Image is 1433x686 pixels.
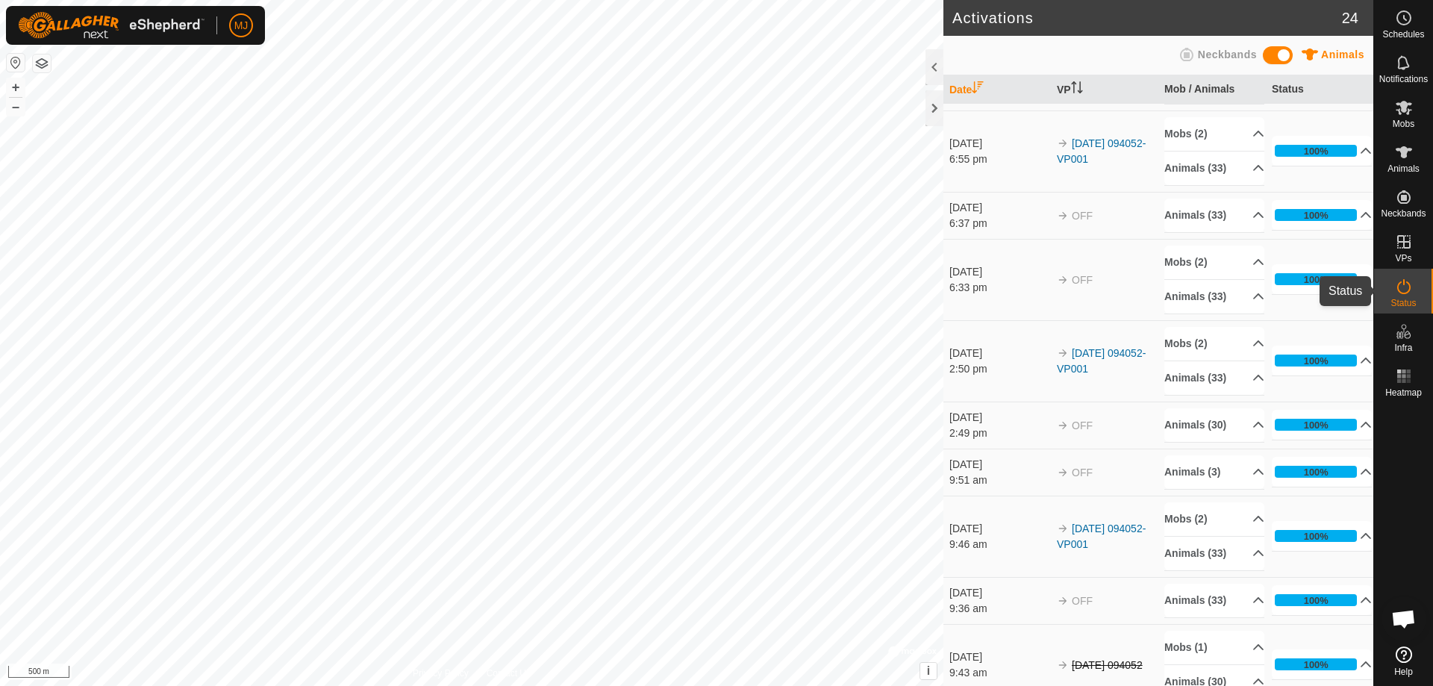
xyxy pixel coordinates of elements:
[949,457,1049,473] div: [DATE]
[1164,408,1264,442] p-accordion-header: Animals (30)
[487,667,531,680] a: Contact Us
[1382,596,1426,641] div: Open chat
[1394,667,1413,676] span: Help
[1304,144,1329,158] div: 100%
[1072,420,1093,431] span: OFF
[1057,137,1146,165] a: [DATE] 094052-VP001
[1158,75,1266,105] th: Mob / Animals
[1393,119,1414,128] span: Mobs
[1164,361,1264,395] p-accordion-header: Animals (33)
[1072,467,1093,478] span: OFF
[1272,410,1372,440] p-accordion-header: 100%
[1381,209,1426,218] span: Neckbands
[1304,208,1329,222] div: 100%
[949,200,1049,216] div: [DATE]
[1164,631,1264,664] p-accordion-header: Mobs (1)
[1164,199,1264,232] p-accordion-header: Animals (33)
[1304,465,1329,479] div: 100%
[1164,537,1264,570] p-accordion-header: Animals (33)
[1275,209,1357,221] div: 100%
[1275,466,1357,478] div: 100%
[949,665,1049,681] div: 9:43 am
[1382,30,1424,39] span: Schedules
[1304,354,1329,368] div: 100%
[1321,49,1364,60] span: Animals
[1304,418,1329,432] div: 100%
[1275,355,1357,367] div: 100%
[1057,467,1069,478] img: arrow
[1275,530,1357,542] div: 100%
[1272,521,1372,551] p-accordion-header: 100%
[1394,343,1412,352] span: Infra
[920,663,937,679] button: i
[1342,7,1358,29] span: 24
[1275,145,1357,157] div: 100%
[1304,529,1329,543] div: 100%
[1057,659,1069,671] img: arrow
[1057,347,1069,359] img: arrow
[1164,502,1264,536] p-accordion-header: Mobs (2)
[949,216,1049,231] div: 6:37 pm
[1198,49,1257,60] span: Neckbands
[1304,593,1329,608] div: 100%
[1072,659,1143,671] s: [DATE] 094052
[234,18,249,34] span: MJ
[1387,164,1420,173] span: Animals
[1272,457,1372,487] p-accordion-header: 100%
[1057,595,1069,607] img: arrow
[1374,640,1433,682] a: Help
[1272,346,1372,375] p-accordion-header: 100%
[972,84,984,96] p-sorticon: Activate to sort
[949,649,1049,665] div: [DATE]
[949,410,1049,425] div: [DATE]
[949,537,1049,552] div: 9:46 am
[1304,272,1329,287] div: 100%
[1072,274,1093,286] span: OFF
[1275,658,1357,670] div: 100%
[33,54,51,72] button: Map Layers
[1379,75,1428,84] span: Notifications
[1057,523,1146,550] a: [DATE] 094052-VP001
[1164,117,1264,151] p-accordion-header: Mobs (2)
[927,664,930,677] span: i
[1164,280,1264,314] p-accordion-header: Animals (33)
[949,152,1049,167] div: 6:55 pm
[1057,420,1069,431] img: arrow
[1395,254,1411,263] span: VPs
[1304,658,1329,672] div: 100%
[1390,299,1416,308] span: Status
[949,585,1049,601] div: [DATE]
[7,54,25,72] button: Reset Map
[1272,585,1372,615] p-accordion-header: 100%
[18,12,205,39] img: Gallagher Logo
[1164,584,1264,617] p-accordion-header: Animals (33)
[949,521,1049,537] div: [DATE]
[1266,75,1373,105] th: Status
[949,473,1049,488] div: 9:51 am
[1275,419,1357,431] div: 100%
[952,9,1342,27] h2: Activations
[1272,200,1372,230] p-accordion-header: 100%
[1164,455,1264,489] p-accordion-header: Animals (3)
[1275,594,1357,606] div: 100%
[943,75,1051,105] th: Date
[949,601,1049,617] div: 9:36 am
[1057,137,1069,149] img: arrow
[1272,649,1372,679] p-accordion-header: 100%
[1272,136,1372,166] p-accordion-header: 100%
[1385,388,1422,397] span: Heatmap
[949,361,1049,377] div: 2:50 pm
[1051,75,1158,105] th: VP
[1272,264,1372,294] p-accordion-header: 100%
[1072,595,1093,607] span: OFF
[1164,152,1264,185] p-accordion-header: Animals (33)
[413,667,469,680] a: Privacy Policy
[1057,210,1069,222] img: arrow
[949,280,1049,296] div: 6:33 pm
[949,264,1049,280] div: [DATE]
[949,425,1049,441] div: 2:49 pm
[7,78,25,96] button: +
[1057,274,1069,286] img: arrow
[1275,273,1357,285] div: 100%
[1057,523,1069,534] img: arrow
